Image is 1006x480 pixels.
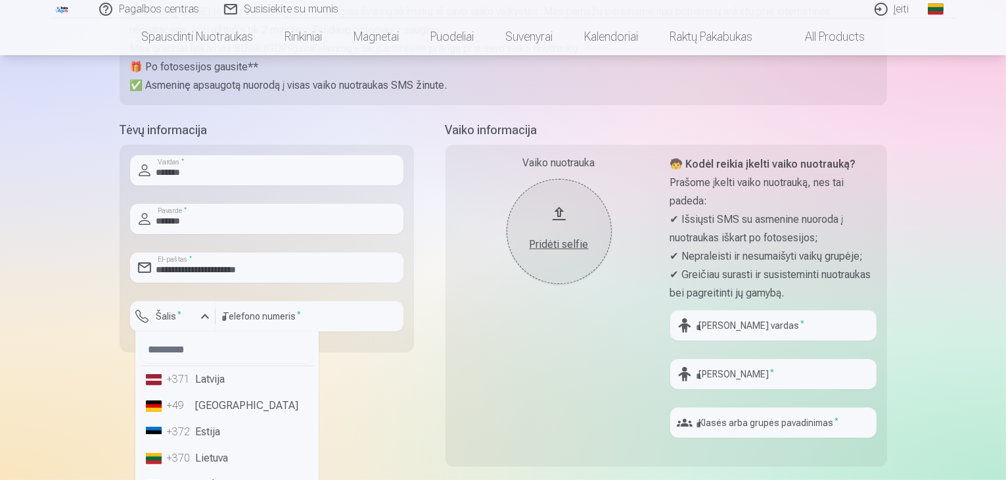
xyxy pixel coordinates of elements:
[670,210,877,247] p: ✔ Išsiųsti SMS su asmenine nuoroda į nuotraukas iškart po fotosesijos;
[141,366,313,393] li: Latvija
[654,18,768,55] a: Raktų pakabukas
[151,310,187,323] label: Šalis
[167,372,193,387] div: +371
[130,76,877,95] p: ✅ Asmeninę apsaugotą nuorodą į visas vaiko nuotraukas SMS žinute.
[338,18,415,55] a: Magnetai
[141,419,313,445] li: Estija
[670,266,877,302] p: ✔ Greičiau surasti ir susisteminti nuotraukas bei pagreitinti jų gamybą.
[490,18,568,55] a: Suvenyrai
[120,121,414,139] h5: Tėvų informacija
[126,18,269,55] a: Spausdinti nuotraukas
[167,450,193,466] div: +370
[768,18,880,55] a: All products
[130,58,877,76] p: 🎁 Po fotosesijos gausite**
[167,398,193,414] div: +49
[520,237,599,252] div: Pridėti selfie
[670,158,856,170] strong: 🧒 Kodėl reikia įkelti vaiko nuotrauką?
[415,18,490,55] a: Puodeliai
[269,18,338,55] a: Rinkiniai
[130,301,216,331] button: Šalis*
[456,155,662,171] div: Vaiko nuotrauka
[507,179,612,284] button: Pridėti selfie
[670,174,877,210] p: Prašome įkelti vaiko nuotrauką, nes tai padeda:
[55,5,70,13] img: /fa2
[141,393,313,419] li: [GEOGRAPHIC_DATA]
[446,121,887,139] h5: Vaiko informacija
[568,18,654,55] a: Kalendoriai
[141,445,313,471] li: Lietuva
[167,424,193,440] div: +372
[670,247,877,266] p: ✔ Nepraleisti ir nesumaišyti vaikų grupėje;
